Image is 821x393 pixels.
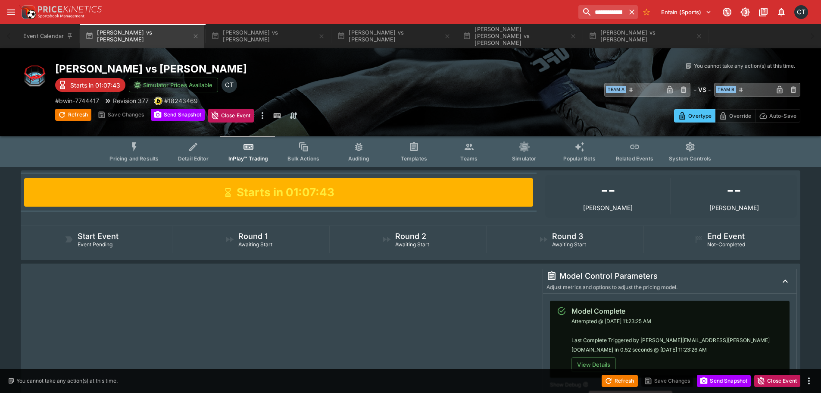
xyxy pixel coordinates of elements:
[674,109,715,123] button: Overtype
[601,178,615,201] h1: --
[460,155,478,162] span: Teams
[727,178,741,201] h1: --
[755,4,771,20] button: Documentation
[794,5,808,19] div: Cameron Tarver
[674,109,800,123] div: Start From
[222,77,237,93] div: Cameron Tarver
[395,231,426,241] h5: Round 2
[716,86,736,93] span: Team B
[21,62,48,90] img: mma.png
[769,111,796,120] p: Auto-Save
[38,14,84,18] img: Sportsbook Management
[151,109,205,121] button: Send Snapshot
[688,111,712,120] p: Overtype
[16,377,118,385] p: You cannot take any action(s) at this time.
[792,3,811,22] button: Cameron Tarver
[395,241,429,248] span: Awaiting Start
[237,185,334,200] h1: Starts in 01:07:43
[512,155,536,162] span: Simulator
[715,109,755,123] button: Override
[78,231,119,241] h5: Start Event
[616,155,653,162] span: Related Events
[55,96,99,105] p: Copy To Clipboard
[552,241,586,248] span: Awaiting Start
[55,109,91,121] button: Refresh
[228,155,268,162] span: InPlay™ Trading
[584,24,708,48] button: [PERSON_NAME] vs [PERSON_NAME]
[70,81,120,90] p: Starts in 01:07:43
[709,204,759,211] p: [PERSON_NAME]
[154,97,162,105] div: bwin
[656,5,717,19] button: Select Tenant
[164,96,198,105] p: Copy To Clipboard
[804,376,814,386] button: more
[571,318,770,353] span: Attempted @ [DATE] 11:23:25 AM Last Complete Triggered by [PERSON_NAME][EMAIL_ADDRESS][PERSON_NAM...
[401,155,427,162] span: Templates
[546,284,677,290] span: Adjust metrics and options to adjust the pricing model.
[578,5,626,19] input: search
[238,241,272,248] span: Awaiting Start
[80,24,204,48] button: [PERSON_NAME] vs [PERSON_NAME]
[55,62,428,75] h2: Copy To Clipboard
[719,4,735,20] button: Connected to PK
[18,24,78,48] button: Event Calendar
[208,109,254,123] button: Close Event
[571,357,616,372] button: View Details
[78,241,112,248] span: Event Pending
[552,231,583,241] h5: Round 3
[546,271,771,281] div: Model Control Parameters
[606,86,626,93] span: Team A
[332,24,456,48] button: [PERSON_NAME] vs [PERSON_NAME]
[602,375,638,387] button: Refresh
[19,3,36,21] img: PriceKinetics Logo
[669,155,711,162] span: System Controls
[707,241,745,248] span: Not-Completed
[238,231,268,241] h5: Round 1
[287,155,319,162] span: Bulk Actions
[38,6,102,13] img: PriceKinetics
[206,24,330,48] button: [PERSON_NAME] vs [PERSON_NAME]
[348,155,369,162] span: Auditing
[694,62,795,70] p: You cannot take any action(s) at this time.
[257,109,268,123] button: more
[571,306,783,316] div: Model Complete
[113,96,149,105] p: Revision 377
[640,5,653,19] button: No Bookmarks
[129,78,218,92] button: Simulator Prices Available
[754,375,800,387] button: Close Event
[563,155,596,162] span: Popular Bets
[737,4,753,20] button: Toggle light/dark mode
[774,4,789,20] button: Notifications
[729,111,751,120] p: Override
[458,24,582,48] button: [PERSON_NAME] [PERSON_NAME] vs [PERSON_NAME]
[583,204,633,211] p: [PERSON_NAME]
[697,375,751,387] button: Send Snapshot
[109,155,159,162] span: Pricing and Results
[707,231,745,241] h5: End Event
[3,4,19,20] button: open drawer
[694,85,711,94] h6: - VS -
[103,136,718,167] div: Event type filters
[154,97,162,105] img: bwin.png
[178,155,209,162] span: Detail Editor
[755,109,800,123] button: Auto-Save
